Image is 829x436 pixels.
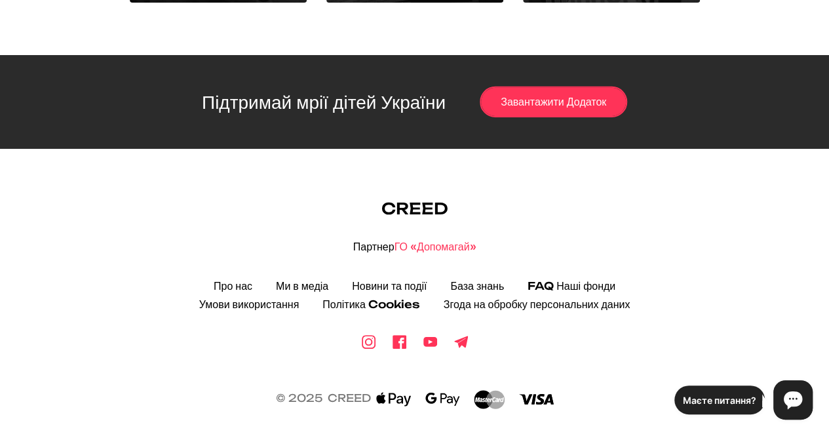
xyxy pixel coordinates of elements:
span: CREED [328,391,371,405]
span: © 2025 [276,389,322,410]
a: Ми в медіа [276,277,328,295]
a: ГО «Допомагай» [395,240,476,253]
a: База знань [450,277,504,295]
a: Умови використання [199,295,299,313]
a: Згода на обробку персональних даних [444,295,630,313]
a: Політика Cookies [322,295,419,313]
a: FAQ Наші фонди [528,277,615,295]
p: Партнер [353,237,476,256]
a: Новини та події [352,277,427,295]
a: Про нас [214,277,252,295]
iframe: HelpCrunch [671,377,816,423]
span: CREED [381,196,448,222]
h4: Підтримай мрії дітей України [202,87,446,117]
a: Завантажити додаток [480,87,627,117]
